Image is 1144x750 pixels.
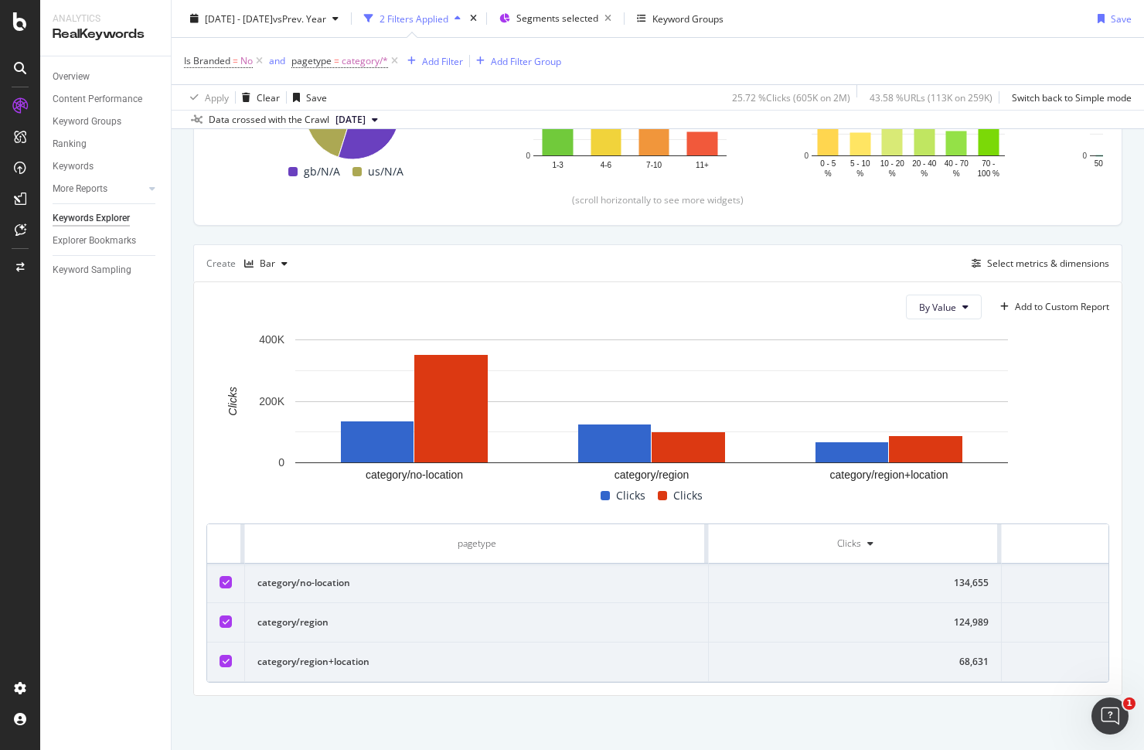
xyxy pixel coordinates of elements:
[206,251,294,276] div: Create
[615,469,689,481] text: category/region
[467,11,480,26] div: times
[53,262,131,278] div: Keyword Sampling
[53,233,136,249] div: Explorer Bookmarks
[652,12,724,25] div: Keyword Groups
[366,469,463,481] text: category/no-location
[236,85,280,110] button: Clear
[245,643,709,682] td: category/region+location
[259,395,284,407] text: 200K
[804,152,809,160] text: 0
[306,90,327,104] div: Save
[53,159,94,175] div: Keywords
[257,90,280,104] div: Clear
[238,251,294,276] button: Bar
[820,159,836,168] text: 0 - 5
[1123,697,1135,710] span: 1
[53,181,107,197] div: More Reports
[912,159,937,168] text: 20 - 40
[226,387,239,416] text: Clicks
[1082,152,1087,160] text: 0
[919,301,956,314] span: By Value
[953,169,960,178] text: %
[53,181,145,197] a: More Reports
[358,6,467,31] button: 2 Filters Applied
[945,159,969,168] text: 40 - 70
[53,262,160,278] a: Keyword Sampling
[53,136,87,152] div: Ranking
[184,54,230,67] span: Is Branded
[205,12,273,25] span: [DATE] - [DATE]
[342,50,388,72] span: category/*
[53,159,160,175] a: Keywords
[329,111,384,129] button: [DATE]
[837,537,861,551] div: Clicks
[830,469,948,481] text: category/region+location
[889,169,896,178] text: %
[526,152,530,160] text: 0
[732,90,850,104] div: 25.72 % Clicks ( 605K on 2M )
[1111,12,1132,25] div: Save
[978,169,999,178] text: 100 %
[278,457,284,469] text: 0
[269,54,285,67] div: and
[870,90,992,104] div: 43.58 % URLs ( 113K on 259K )
[516,12,598,25] span: Segments selected
[856,169,863,178] text: %
[205,90,229,104] div: Apply
[273,12,326,25] span: vs Prev. Year
[287,85,327,110] button: Save
[491,54,561,67] div: Add Filter Group
[646,161,662,169] text: 7-10
[1095,159,1118,168] text: 5000 +
[1012,90,1132,104] div: Switch back to Simple mode
[184,85,229,110] button: Apply
[304,162,340,181] span: gb/N/A
[291,54,332,67] span: pagetype
[53,210,130,227] div: Keywords Explorer
[631,6,730,31] button: Keyword Groups
[53,136,160,152] a: Ranking
[53,114,121,130] div: Keyword Groups
[53,210,160,227] a: Keywords Explorer
[470,52,561,70] button: Add Filter Group
[206,332,1098,486] svg: A chart.
[53,69,90,85] div: Overview
[260,259,275,268] div: Bar
[721,655,989,669] div: 68,631
[1015,302,1109,312] div: Add to Custom Report
[53,91,160,107] a: Content Performance
[994,295,1109,319] button: Add to Custom Report
[696,161,709,169] text: 11+
[209,113,329,127] div: Data crossed with the Crawl
[53,26,158,43] div: RealKeywords
[1091,6,1132,31] button: Save
[257,537,696,551] div: pagetype
[906,295,982,319] button: By Value
[921,169,928,178] text: %
[245,603,709,643] td: category/region
[368,162,403,181] span: us/N/A
[53,91,142,107] div: Content Performance
[53,12,158,26] div: Analytics
[334,54,339,67] span: =
[240,50,253,72] span: No
[53,114,160,130] a: Keyword Groups
[1091,697,1129,735] iframe: Intercom live chat
[825,169,832,178] text: %
[213,193,1103,206] div: (scroll horizontally to see more widgets)
[245,564,709,603] td: category/no-location
[987,257,1109,270] div: Select metrics & dimensions
[233,54,238,67] span: =
[982,159,995,168] text: 70 -
[552,161,563,169] text: 1-3
[850,159,870,168] text: 5 - 10
[721,576,989,590] div: 134,655
[965,254,1109,273] button: Select metrics & dimensions
[259,334,284,346] text: 400K
[721,615,989,629] div: 124,989
[401,52,463,70] button: Add Filter
[601,161,612,169] text: 4-6
[184,6,345,31] button: [DATE] - [DATE]vsPrev. Year
[422,54,463,67] div: Add Filter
